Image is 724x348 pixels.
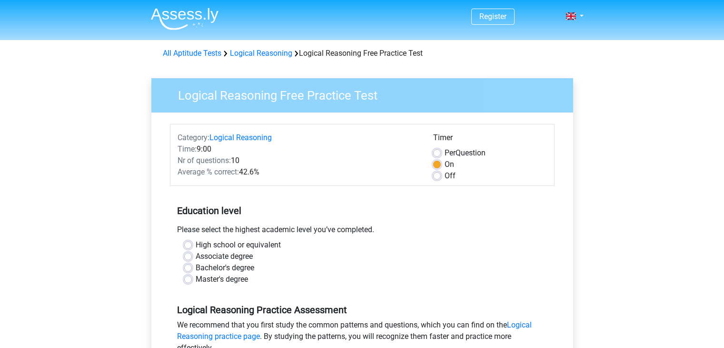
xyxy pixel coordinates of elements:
img: Assessly [151,8,218,30]
label: Bachelor's degree [196,262,254,274]
div: Please select the highest academic level you’ve completed. [170,224,555,239]
a: Logical Reasoning [230,49,292,58]
div: 9:00 [170,143,426,155]
label: Master's degree [196,274,248,285]
div: Timer [433,132,547,147]
a: Register [479,12,506,21]
span: Average % correct: [178,167,239,176]
div: 10 [170,155,426,166]
a: Logical Reasoning [209,133,272,142]
span: Category: [178,133,209,142]
label: High school or equivalent [196,239,281,251]
span: Nr of questions: [178,156,231,165]
label: On [445,159,454,170]
div: Logical Reasoning Free Practice Test [159,48,565,59]
span: Time: [178,144,197,154]
span: Per [445,148,456,157]
div: 42.6% [170,166,426,178]
h5: Education level [177,201,547,220]
label: Question [445,147,486,159]
h5: Logical Reasoning Practice Assessment [177,304,547,316]
label: Associate degree [196,251,253,262]
label: Off [445,170,456,182]
a: All Aptitude Tests [163,49,221,58]
h3: Logical Reasoning Free Practice Test [167,84,566,103]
